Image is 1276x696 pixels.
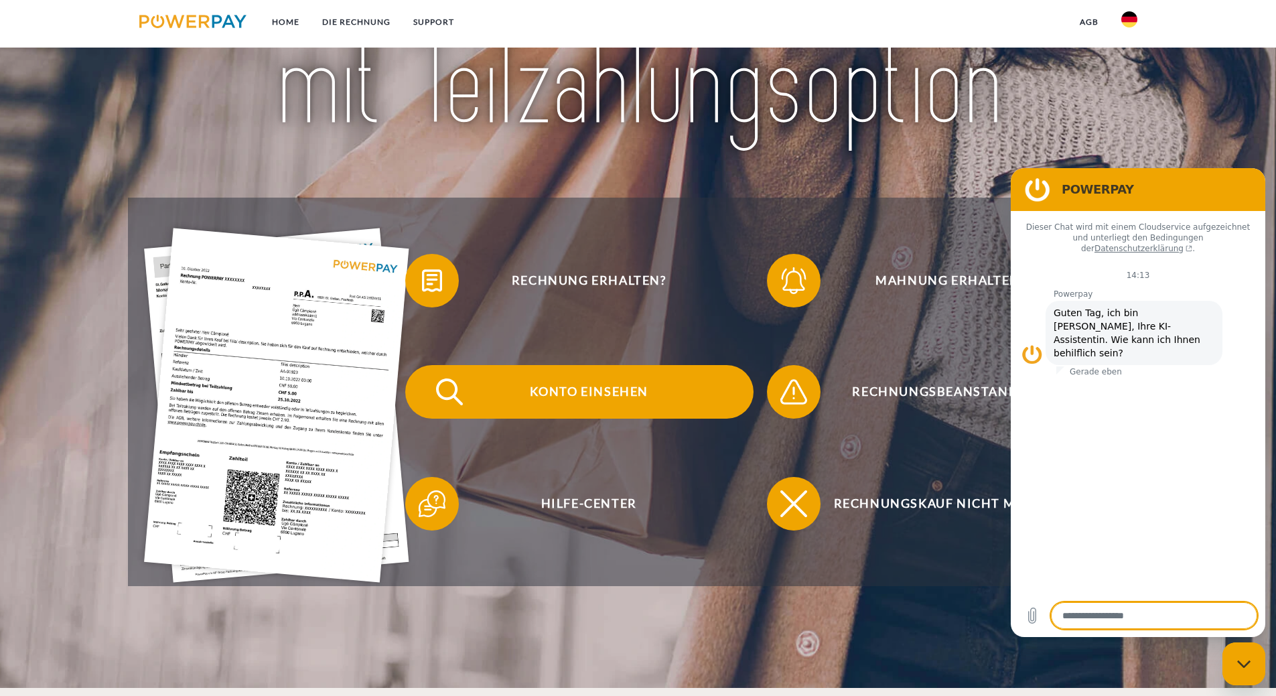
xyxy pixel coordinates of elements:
img: qb_bill.svg [415,264,449,297]
iframe: Messaging-Fenster [1011,168,1265,637]
span: Rechnung erhalten? [425,254,753,307]
img: de [1121,11,1137,27]
a: Home [261,10,311,34]
a: DIE RECHNUNG [311,10,402,34]
span: Mahnung erhalten? [786,254,1115,307]
img: qb_warning.svg [777,375,810,409]
span: Rechnungsbeanstandung [786,365,1115,419]
a: agb [1068,10,1110,34]
img: qb_help.svg [415,487,449,520]
button: Mahnung erhalten? [767,254,1115,307]
a: SUPPORT [402,10,466,34]
button: Rechnungsbeanstandung [767,365,1115,419]
span: Konto einsehen [425,365,753,419]
button: Rechnung erhalten? [405,254,754,307]
img: qb_close.svg [777,487,810,520]
button: Rechnungskauf nicht möglich [767,477,1115,531]
button: Hilfe-Center [405,477,754,531]
span: Hilfe-Center [425,477,753,531]
span: Rechnungskauf nicht möglich [786,477,1115,531]
img: qb_bell.svg [777,264,810,297]
img: qb_search.svg [433,375,466,409]
img: logo-powerpay.svg [139,15,247,28]
img: single_invoice_powerpay_de.jpg [144,228,409,583]
button: Konto einsehen [405,365,754,419]
iframe: Schaltfläche zum Öffnen des Messaging-Fensters; Konversation läuft [1222,642,1265,685]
